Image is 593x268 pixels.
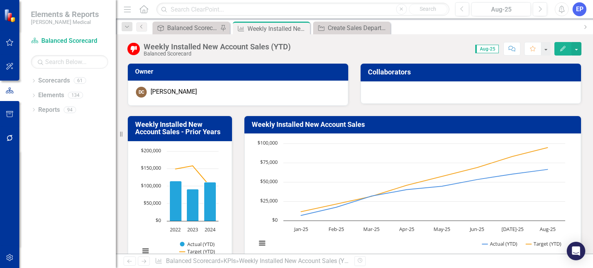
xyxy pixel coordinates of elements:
svg: Interactive chart [252,140,569,255]
div: [PERSON_NAME] [151,88,197,96]
text: $200,000 [141,147,161,154]
div: Weekly Installed New Account Sales (YTD) [144,42,291,51]
div: Chart. Highcharts interactive chart. [136,147,224,263]
text: [DATE]-25 [501,226,523,233]
text: Apr-25 [399,226,414,233]
div: 61 [74,78,86,84]
text: Feb-25 [328,226,344,233]
text: May-25 [434,226,450,233]
text: $0 [156,217,161,224]
a: Balanced Scorecard [166,257,220,265]
svg: Interactive chart [136,147,222,263]
a: KPIs [224,257,236,265]
text: $100,000 [141,182,161,189]
div: Chart. Highcharts interactive chart. [252,140,573,255]
div: Aug-25 [474,5,528,14]
button: Show Actual (YTD) [180,241,215,248]
text: Mar-25 [363,226,380,233]
input: Search Below... [31,55,108,69]
button: View chart menu, Chart [257,238,268,249]
text: $50,000 [260,178,278,185]
text: 2024 [205,226,216,233]
button: Search [409,4,447,15]
h3: Weekly Installed New Account Sales - Prior Years [135,121,227,136]
img: ClearPoint Strategy [4,8,17,22]
text: $100,000 [258,139,278,146]
div: Weekly Installed New Account Sales (YTD) [239,257,355,265]
div: DC [136,87,147,98]
a: Balanced Scorecard [31,37,108,46]
text: $50,000 [144,199,161,206]
a: Reports [38,106,60,115]
div: » » [155,257,349,266]
button: Show Actual (YTD) [482,240,518,247]
div: 94 [64,106,76,113]
div: Open Intercom Messenger [567,242,585,260]
span: Search [420,6,436,12]
button: Aug-25 [471,2,531,16]
div: Weekly Installed New Account Sales (YTD) [247,24,308,34]
text: $150,000 [141,164,161,171]
div: Balanced Scorecard (Daily Huddle) [167,23,218,33]
img: Below Target [127,43,140,55]
text: $75,000 [260,158,278,165]
button: Show Target (YTD) [526,240,562,247]
g: Actual (YTD), series 1 of 2. Bar series with 3 bars. [170,181,216,221]
a: Scorecards [38,76,70,85]
span: Aug-25 [475,45,499,53]
text: $25,000 [260,197,278,204]
span: Elements & Reports [31,10,99,19]
path: 2024, 110,806. Actual (YTD). [204,182,216,221]
path: 2023, 91,668. Actual (YTD). [187,189,199,221]
div: Create Sales Department Sales Policy [328,23,388,33]
text: Jan-25 [293,226,308,233]
path: 2022, 113,900. Actual (YTD). [170,181,182,221]
a: Create Sales Department Sales Policy [315,23,388,33]
h3: Owner [135,68,344,75]
button: EP [573,2,586,16]
a: Elements [38,91,64,100]
h3: Collaborators [368,68,576,76]
small: [PERSON_NAME] Medical [31,19,99,25]
text: Aug-25 [539,226,555,233]
div: Balanced Scorecard [144,51,291,57]
button: View chart menu, Chart [140,246,151,256]
button: Show Target (YTD) [180,248,215,255]
text: 2023 [187,226,198,233]
text: Jun-25 [469,226,484,233]
text: $0 [272,216,278,223]
input: Search ClearPoint... [156,3,449,16]
h3: Weekly Installed New Account Sales [252,121,577,128]
div: 134 [68,92,83,99]
text: 2022 [170,226,181,233]
a: Balanced Scorecard (Daily Huddle) [154,23,218,33]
